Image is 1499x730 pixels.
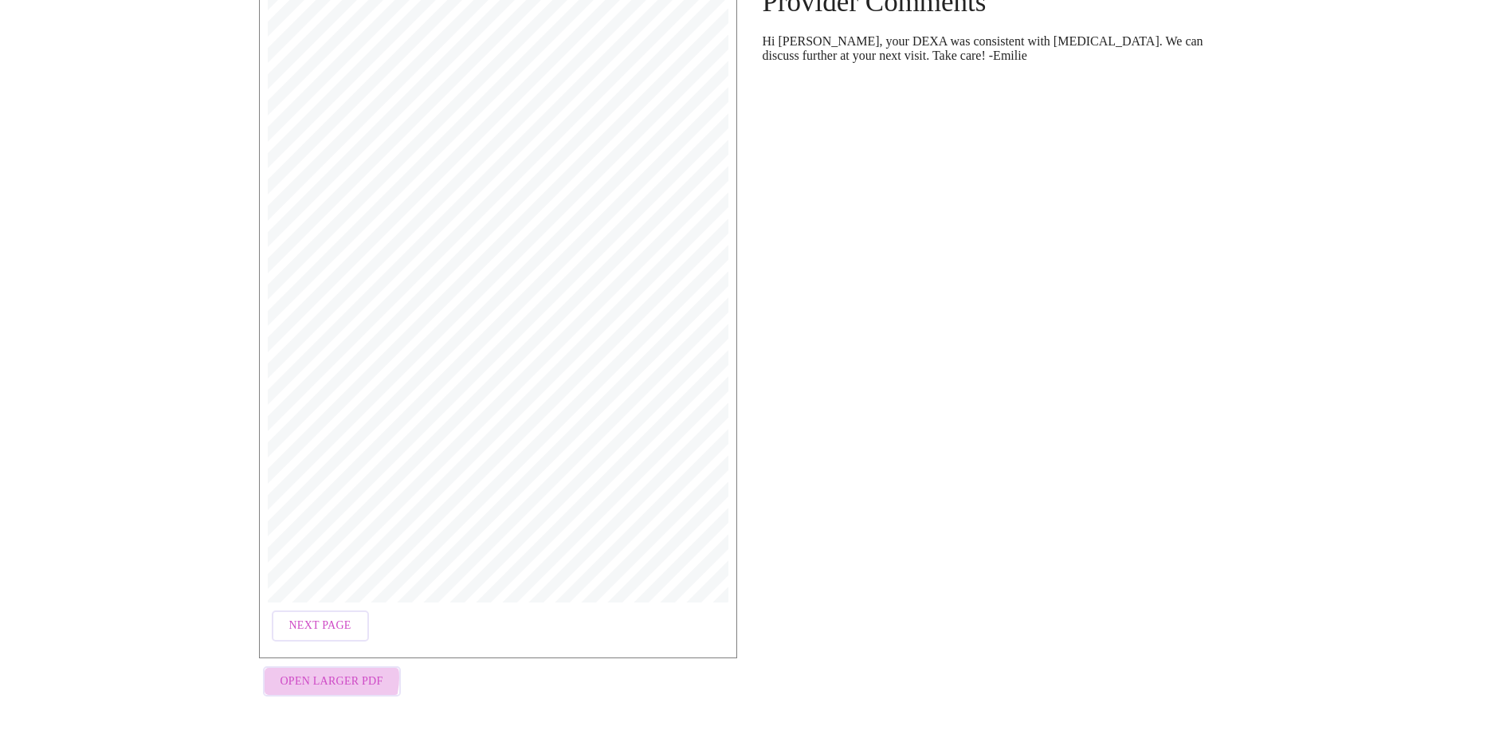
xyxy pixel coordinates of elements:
button: Open Larger PDF [263,666,401,697]
span: Next Page [289,616,351,636]
button: Next Page [272,610,369,642]
p: Hi [PERSON_NAME], your DEXA was consistent with [MEDICAL_DATA]. We can discuss further at your ne... [763,34,1241,63]
span: Open Larger PDF [281,672,383,692]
